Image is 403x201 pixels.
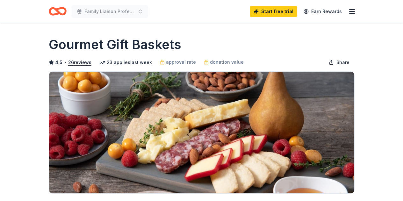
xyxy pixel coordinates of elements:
[324,56,355,69] button: Share
[336,59,349,66] span: Share
[49,72,354,193] img: Image for Gourmet Gift Baskets
[204,58,244,66] a: donation value
[99,59,152,66] div: 23 applies last week
[72,5,148,18] button: Family Liaison Professional Development Meetings
[68,59,91,66] button: 26reviews
[250,6,297,17] a: Start free trial
[210,58,244,66] span: donation value
[49,36,181,54] h1: Gourmet Gift Baskets
[84,8,135,15] span: Family Liaison Professional Development Meetings
[166,58,196,66] span: approval rate
[49,4,67,19] a: Home
[300,6,346,17] a: Earn Rewards
[64,60,66,65] span: •
[160,58,196,66] a: approval rate
[55,59,62,66] span: 4.5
